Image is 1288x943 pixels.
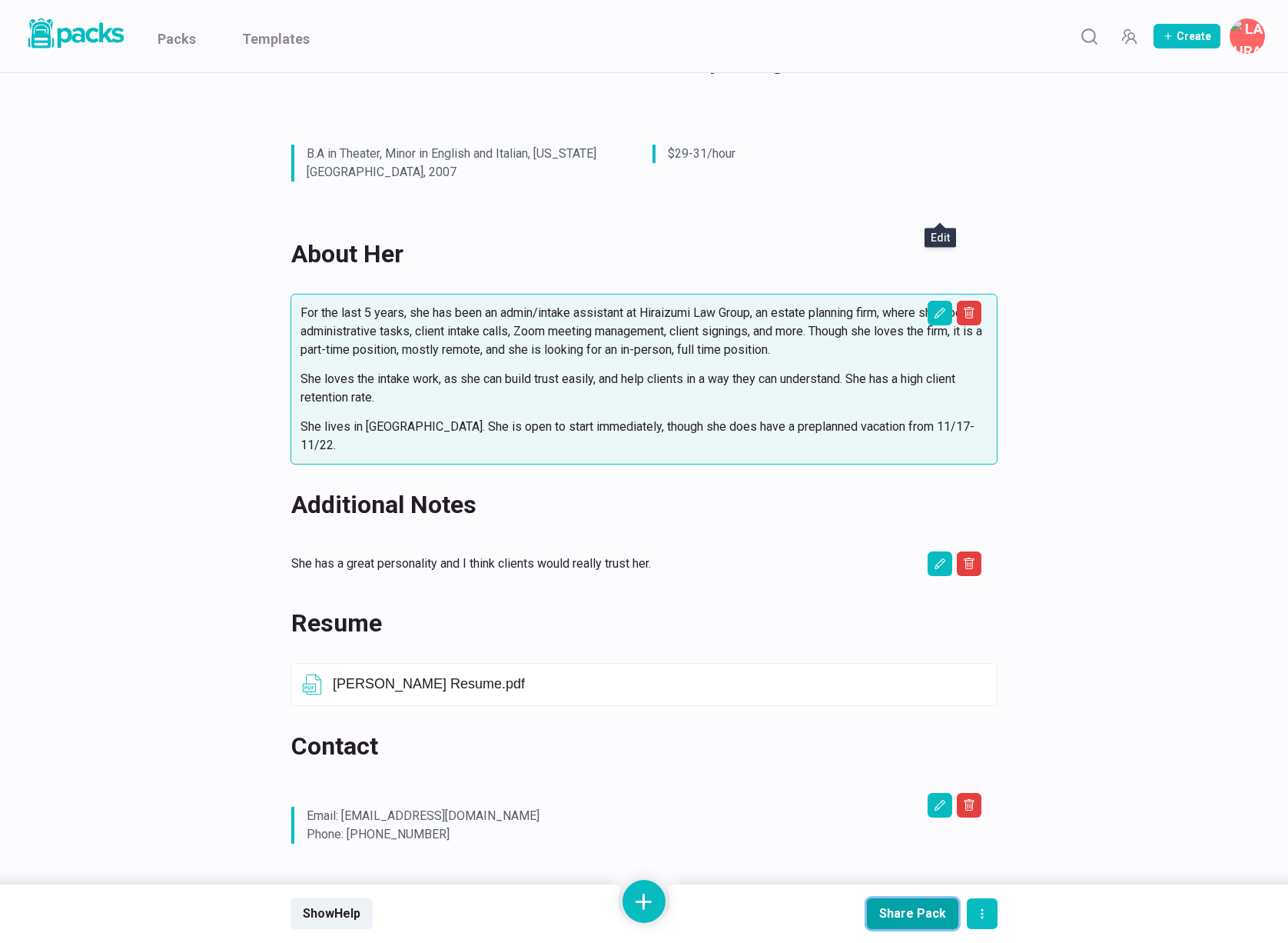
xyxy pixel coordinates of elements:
p: She loves the intake work, as she can build trust easily, and help clients in a way they can unde... [300,370,988,407]
p: Email: [EMAIL_ADDRESS][DOMAIN_NAME] Phone: [PHONE_NUMBER] [307,807,966,844]
img: Packs logo [23,15,127,52]
button: Create Pack [1154,24,1220,48]
p: $29-31/hour [668,145,966,163]
h2: Contact [291,728,978,765]
button: Edit asset [928,301,952,325]
button: Laura Carter [1230,18,1265,54]
a: Packs logo [23,15,127,57]
button: Delete asset [957,793,981,818]
button: Share Pack [867,898,958,929]
h2: Resume [291,605,978,641]
p: [PERSON_NAME] Resume.pdf [333,676,988,693]
p: For the last 5 years, she has been an admin/intake assistant at Hiraizumi Law Group, an estate pl... [300,304,988,359]
button: Delete asset [957,301,981,325]
button: Delete asset [957,551,981,576]
h2: Additional Notes [291,486,978,523]
button: Edit asset [928,551,952,576]
button: ShowHelp [290,898,373,929]
button: Manage Team Invites [1114,21,1144,52]
button: Search [1074,21,1104,52]
p: She has a great personality and I think clients would really trust her. [291,555,978,573]
div: Share Pack [879,906,946,921]
button: Edit asset [928,793,952,818]
button: actions [967,898,998,929]
p: B.A in Theater, Minor in English and Italian, [US_STATE][GEOGRAPHIC_DATA], 2007 [307,145,605,182]
p: She lives in [GEOGRAPHIC_DATA]. She is open to start immediately, though she does have a preplann... [300,418,988,455]
h2: About Her [291,235,978,272]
